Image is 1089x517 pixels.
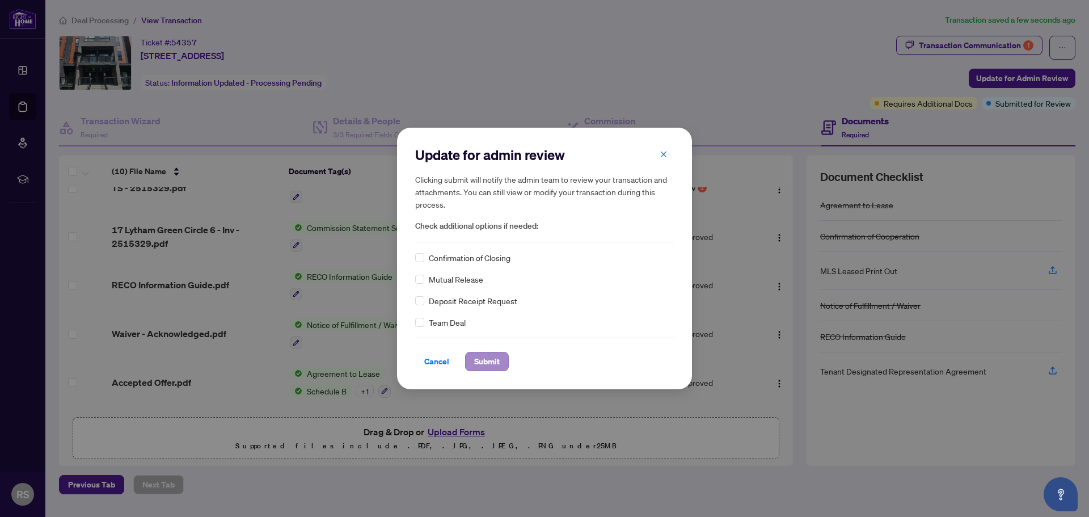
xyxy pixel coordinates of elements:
[429,251,510,264] span: Confirmation of Closing
[429,273,483,285] span: Mutual Release
[415,220,674,233] span: Check additional options if needed:
[415,146,674,164] h2: Update for admin review
[1044,477,1078,511] button: Open asap
[415,352,458,371] button: Cancel
[474,352,500,371] span: Submit
[415,173,674,211] h5: Clicking submit will notify the admin team to review your transaction and attachments. You can st...
[429,295,517,307] span: Deposit Receipt Request
[660,150,668,158] span: close
[465,352,509,371] button: Submit
[424,352,449,371] span: Cancel
[429,316,466,329] span: Team Deal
